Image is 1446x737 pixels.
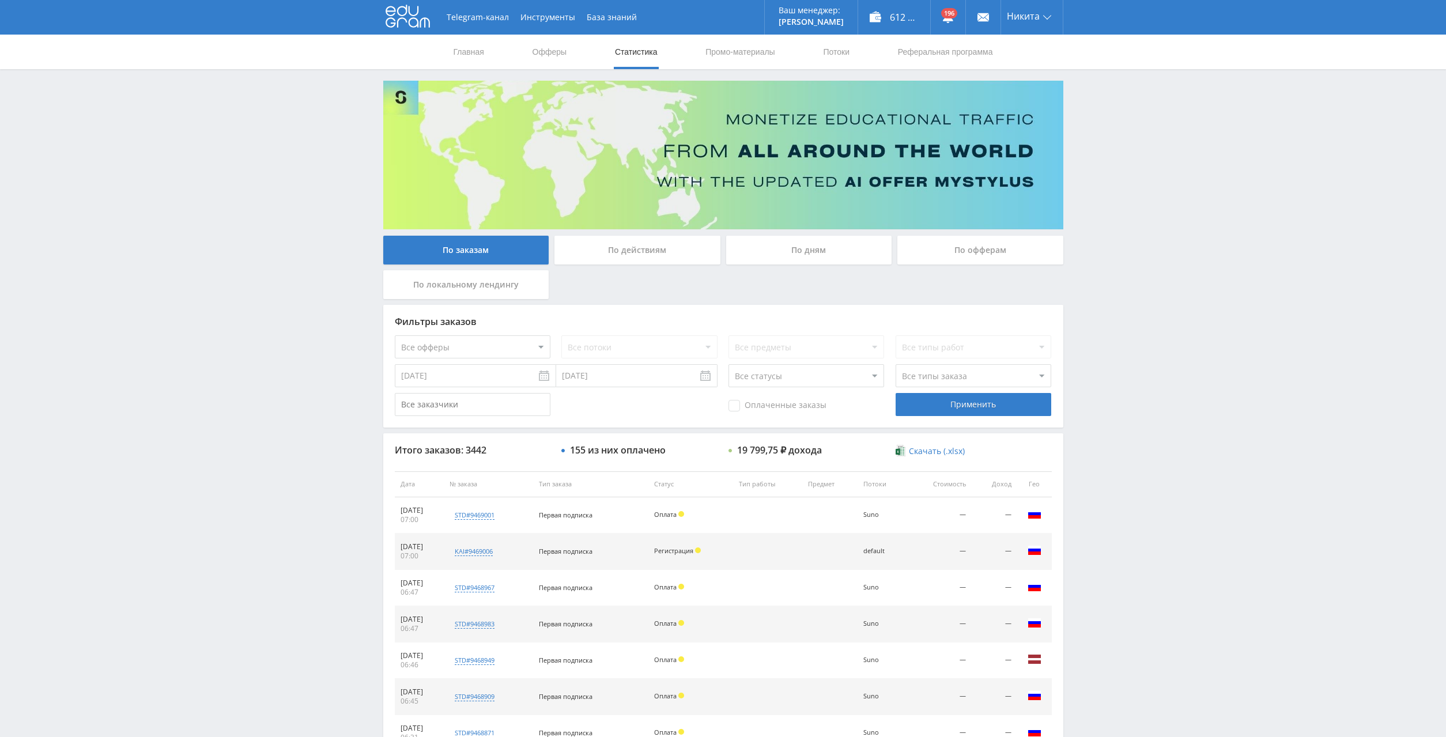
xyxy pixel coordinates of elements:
span: Оплаченные заказы [728,400,826,411]
div: Фильтры заказов [395,316,1052,327]
a: Главная [452,35,485,69]
img: Banner [383,81,1063,229]
div: По локальному лендингу [383,270,549,299]
input: Все заказчики [395,393,550,416]
a: Промо-материалы [704,35,776,69]
div: По заказам [383,236,549,264]
div: По дням [726,236,892,264]
a: Офферы [531,35,568,69]
p: [PERSON_NAME] [779,17,844,27]
div: По офферам [897,236,1063,264]
a: Потоки [822,35,851,69]
div: По действиям [554,236,720,264]
a: Реферальная программа [897,35,994,69]
div: Применить [896,393,1051,416]
p: Ваш менеджер: [779,6,844,15]
span: Никита [1007,12,1040,21]
a: Статистика [614,35,659,69]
